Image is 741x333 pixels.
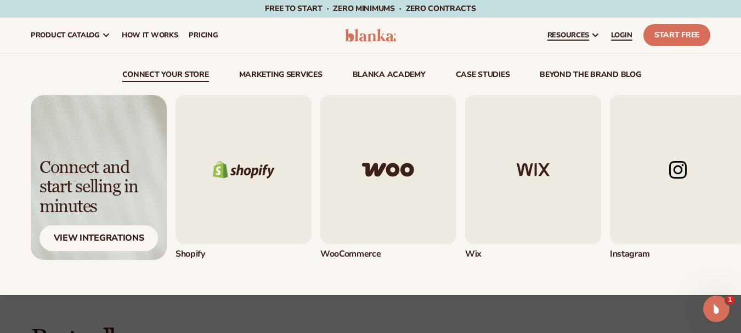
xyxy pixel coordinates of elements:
[465,95,601,260] a: Wix logo. Wix
[320,248,456,260] div: WooCommerce
[39,158,158,217] div: Connect and start selling in minutes
[456,71,510,82] a: case studies
[189,31,218,40] span: pricing
[320,95,456,260] div: 2 / 5
[265,3,476,14] span: Free to start · ZERO minimums · ZERO contracts
[122,71,209,82] a: connect your store
[353,71,426,82] a: Blanka Academy
[703,296,729,322] iframe: Intercom live chat
[176,95,312,260] a: Shopify logo. Shopify
[643,24,710,46] a: Start Free
[31,31,100,40] span: product catalog
[176,95,312,244] img: Shopify logo.
[320,95,456,244] img: Woo commerce logo.
[320,95,456,260] a: Woo commerce logo. WooCommerce
[606,18,638,53] a: LOGIN
[542,18,606,53] a: resources
[122,31,178,40] span: How It Works
[31,95,167,260] img: Light background with shadow.
[345,29,397,42] img: logo
[540,71,641,82] a: beyond the brand blog
[183,18,223,53] a: pricing
[611,31,632,40] span: LOGIN
[465,95,601,244] img: Wix logo.
[176,248,312,260] div: Shopify
[31,95,167,260] a: Light background with shadow. Connect and start selling in minutes View Integrations
[239,71,323,82] a: Marketing services
[465,95,601,260] div: 3 / 5
[176,95,312,260] div: 1 / 5
[726,296,734,304] span: 1
[25,18,116,53] a: product catalog
[39,225,158,251] div: View Integrations
[116,18,184,53] a: How It Works
[465,248,601,260] div: Wix
[547,31,589,40] span: resources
